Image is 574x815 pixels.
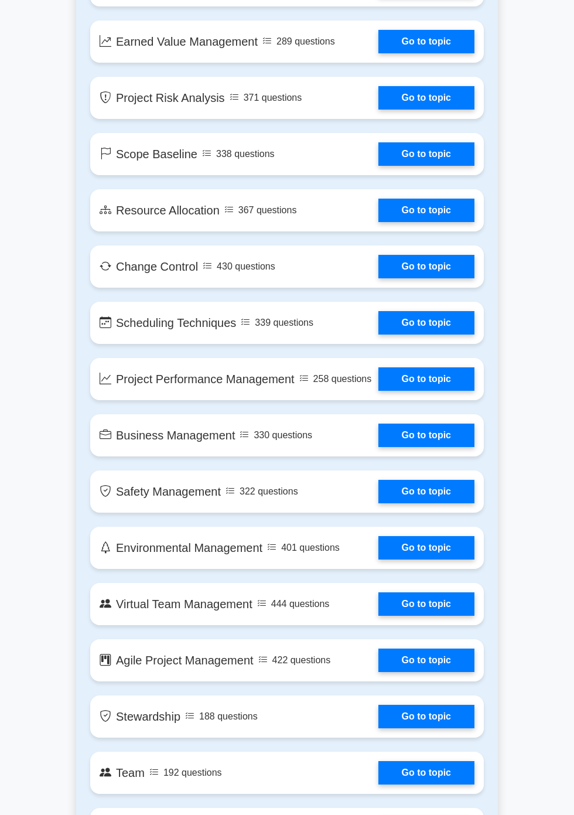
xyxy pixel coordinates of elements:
a: Go to topic [378,142,474,166]
a: Go to topic [378,592,474,616]
a: Go to topic [378,761,474,785]
a: Go to topic [378,367,474,391]
a: Go to topic [378,536,474,560]
a: Go to topic [378,480,474,503]
a: Go to topic [378,30,474,53]
a: Go to topic [378,649,474,672]
a: Go to topic [378,705,474,728]
a: Go to topic [378,255,474,278]
a: Go to topic [378,199,474,222]
a: Go to topic [378,311,474,335]
a: Go to topic [378,86,474,110]
a: Go to topic [378,424,474,447]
